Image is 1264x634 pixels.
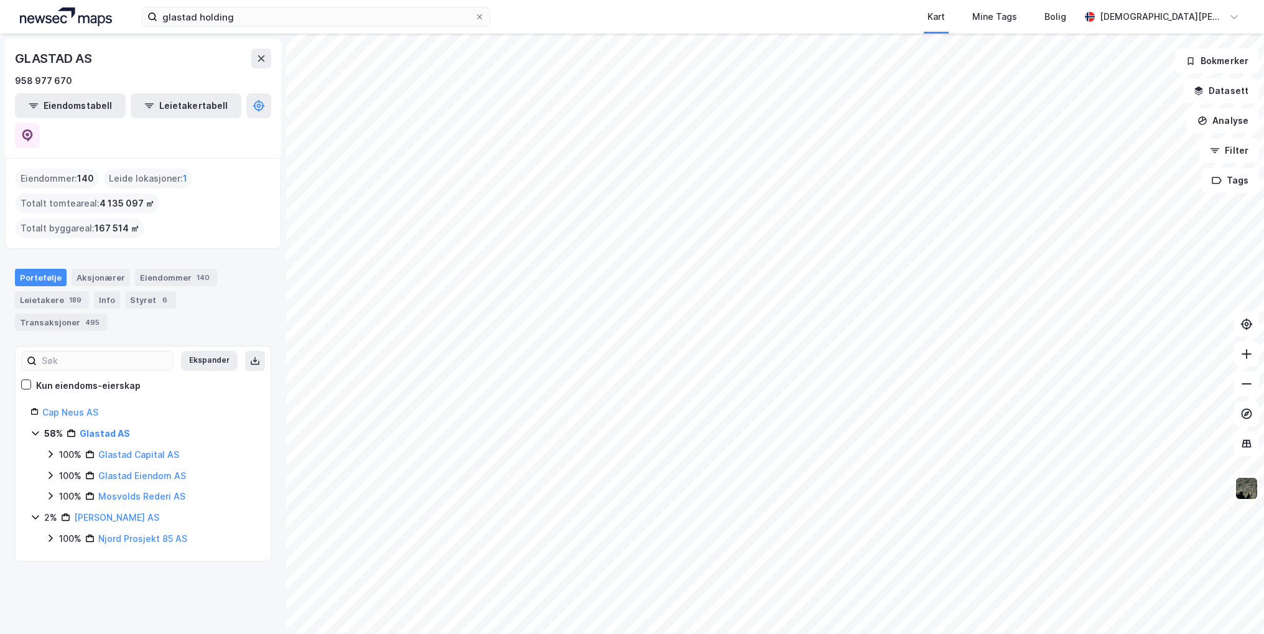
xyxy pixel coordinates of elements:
div: Leietakere [15,291,89,309]
a: Glastad Eiendom AS [98,470,186,481]
div: Portefølje [15,269,67,286]
div: Kun eiendoms-eierskap [36,378,141,393]
span: 140 [77,171,94,186]
div: GLASTAD AS [15,49,95,68]
div: Kart [927,9,945,24]
div: 100% [59,469,81,483]
div: 2% [44,510,57,525]
div: [DEMOGRAPHIC_DATA][PERSON_NAME] [1100,9,1224,24]
div: Totalt tomteareal : [16,193,159,213]
iframe: Chat Widget [1202,574,1264,634]
span: 4 135 097 ㎡ [100,196,154,211]
div: 6 [159,294,171,306]
div: Eiendommer : [16,169,99,189]
div: 140 [194,271,212,284]
div: Mine Tags [972,9,1017,24]
div: Info [94,291,120,309]
div: Transaksjoner [15,314,107,331]
div: Eiendommer [135,269,217,286]
div: 495 [83,316,102,329]
button: Ekspander [181,351,238,371]
a: Mosvolds Rederi AS [98,491,185,501]
button: Filter [1199,138,1259,163]
button: Leietakertabell [131,93,241,118]
input: Søk på adresse, matrikkel, gårdeiere, leietakere eller personer [157,7,475,26]
span: 1 [183,171,187,186]
div: 100% [59,447,81,462]
a: Cap Neus AS [42,407,98,417]
a: Glastad AS [80,428,130,439]
div: Styret [125,291,176,309]
a: [PERSON_NAME] AS [74,512,159,523]
input: Søk [37,352,173,370]
a: Glastad Capital AS [98,449,179,460]
div: Bolig [1044,9,1066,24]
img: 9k= [1235,477,1258,500]
button: Datasett [1183,78,1259,103]
div: 189 [67,294,84,306]
div: Leide lokasjoner : [104,169,192,189]
button: Tags [1201,168,1259,193]
div: Totalt byggareal : [16,218,144,238]
span: 167 514 ㎡ [95,221,139,236]
div: 100% [59,531,81,546]
a: Njord Prosjekt 85 AS [98,533,187,544]
div: 58% [44,426,63,441]
div: Aksjonærer [72,269,130,286]
button: Bokmerker [1175,49,1259,73]
img: logo.a4113a55bc3d86da70a041830d287a7e.svg [20,7,112,26]
div: 958 977 670 [15,73,72,88]
button: Eiendomstabell [15,93,126,118]
div: 100% [59,489,81,504]
button: Analyse [1187,108,1259,133]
